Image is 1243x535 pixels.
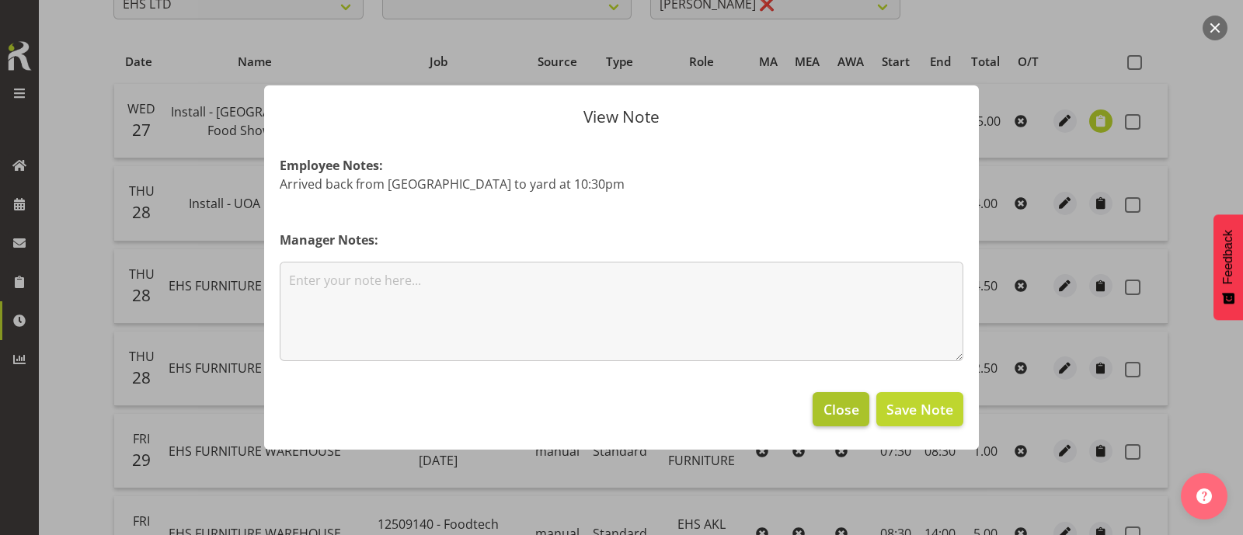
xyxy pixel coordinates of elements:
button: Feedback - Show survey [1213,214,1243,320]
span: Save Note [886,399,953,419]
span: Close [823,399,859,419]
button: Save Note [876,392,963,426]
span: Feedback [1221,230,1235,284]
h4: Manager Notes: [280,231,963,249]
img: help-xxl-2.png [1196,488,1212,504]
p: View Note [280,109,963,125]
button: Close [813,392,869,426]
h4: Employee Notes: [280,156,963,175]
p: Arrived back from [GEOGRAPHIC_DATA] to yard at 10:30pm [280,175,963,193]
